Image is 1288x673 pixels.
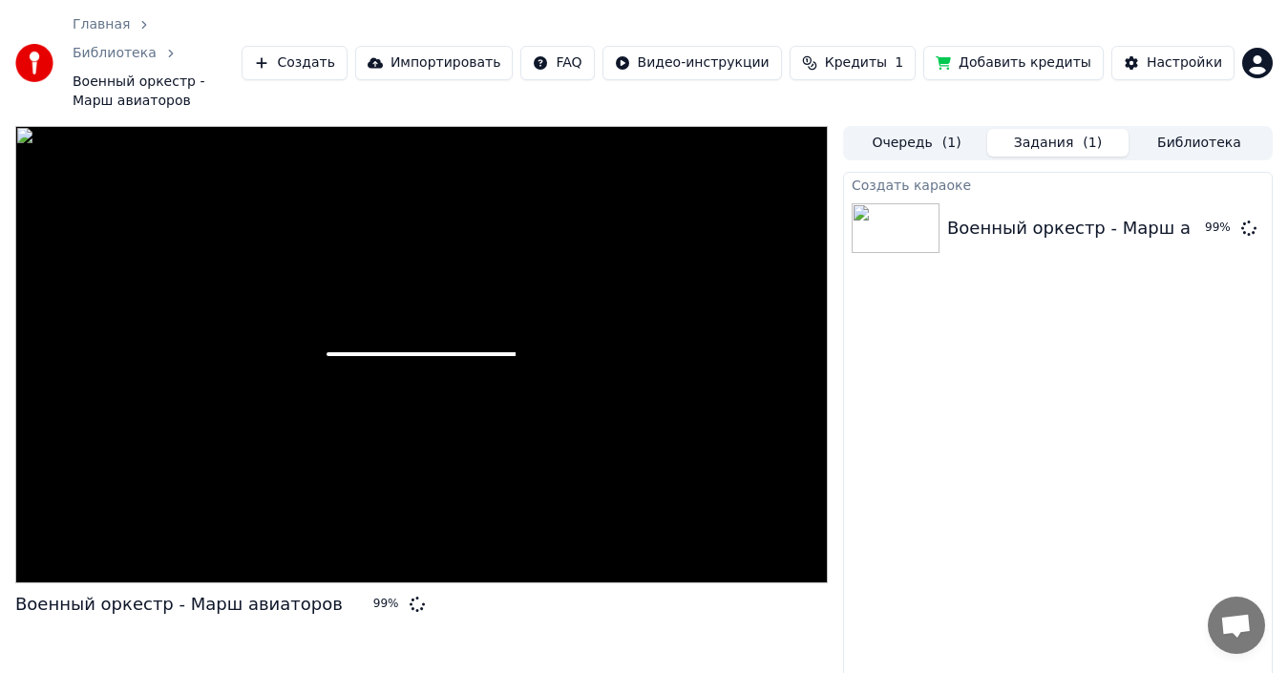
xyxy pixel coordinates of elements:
img: youka [15,44,53,82]
button: Задания [987,129,1129,157]
button: Настройки [1111,46,1235,80]
div: Настройки [1147,53,1222,73]
div: 99 % [1205,221,1234,236]
a: Главная [73,15,130,34]
button: Библиотека [1129,129,1270,157]
button: FAQ [520,46,594,80]
button: Добавить кредиты [923,46,1104,80]
a: Библиотека [73,44,157,63]
div: Военный оркестр - Марш авиаторов [15,591,343,618]
button: Кредиты1 [790,46,916,80]
nav: breadcrumb [73,15,242,111]
button: Очередь [846,129,987,157]
button: Импортировать [355,46,514,80]
span: ( 1 ) [1083,134,1102,153]
div: Военный оркестр - Марш авиаторов [947,215,1275,242]
button: Видео-инструкции [602,46,782,80]
div: 99 % [373,597,402,612]
div: Открытый чат [1208,597,1265,654]
span: Кредиты [825,53,887,73]
button: Создать [242,46,347,80]
div: Создать караоке [844,173,1272,196]
span: 1 [895,53,903,73]
span: Военный оркестр - Марш авиаторов [73,73,242,111]
span: ( 1 ) [942,134,961,153]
